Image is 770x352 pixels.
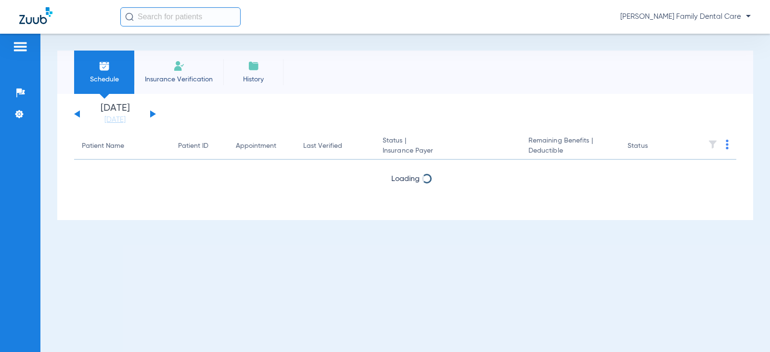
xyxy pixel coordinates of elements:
div: Last Verified [303,141,367,151]
span: Schedule [81,75,127,84]
span: Insurance Verification [141,75,216,84]
span: [PERSON_NAME] Family Dental Care [620,12,751,22]
th: Remaining Benefits | [521,133,620,160]
div: Patient ID [178,141,220,151]
div: Appointment [236,141,276,151]
input: Search for patients [120,7,241,26]
span: Deductible [528,146,612,156]
img: Search Icon [125,13,134,21]
div: Patient ID [178,141,208,151]
span: Insurance Payer [383,146,513,156]
img: hamburger-icon [13,41,28,52]
a: [DATE] [86,115,144,125]
div: Patient Name [82,141,124,151]
img: Schedule [99,60,110,72]
div: Patient Name [82,141,163,151]
img: group-dot-blue.svg [726,140,729,149]
img: Manual Insurance Verification [173,60,185,72]
img: Zuub Logo [19,7,52,24]
li: [DATE] [86,104,144,125]
div: Appointment [236,141,288,151]
span: Loading [391,175,420,183]
div: Last Verified [303,141,342,151]
th: Status [620,133,685,160]
span: History [231,75,276,84]
img: filter.svg [708,140,718,149]
th: Status | [375,133,521,160]
img: History [248,60,259,72]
